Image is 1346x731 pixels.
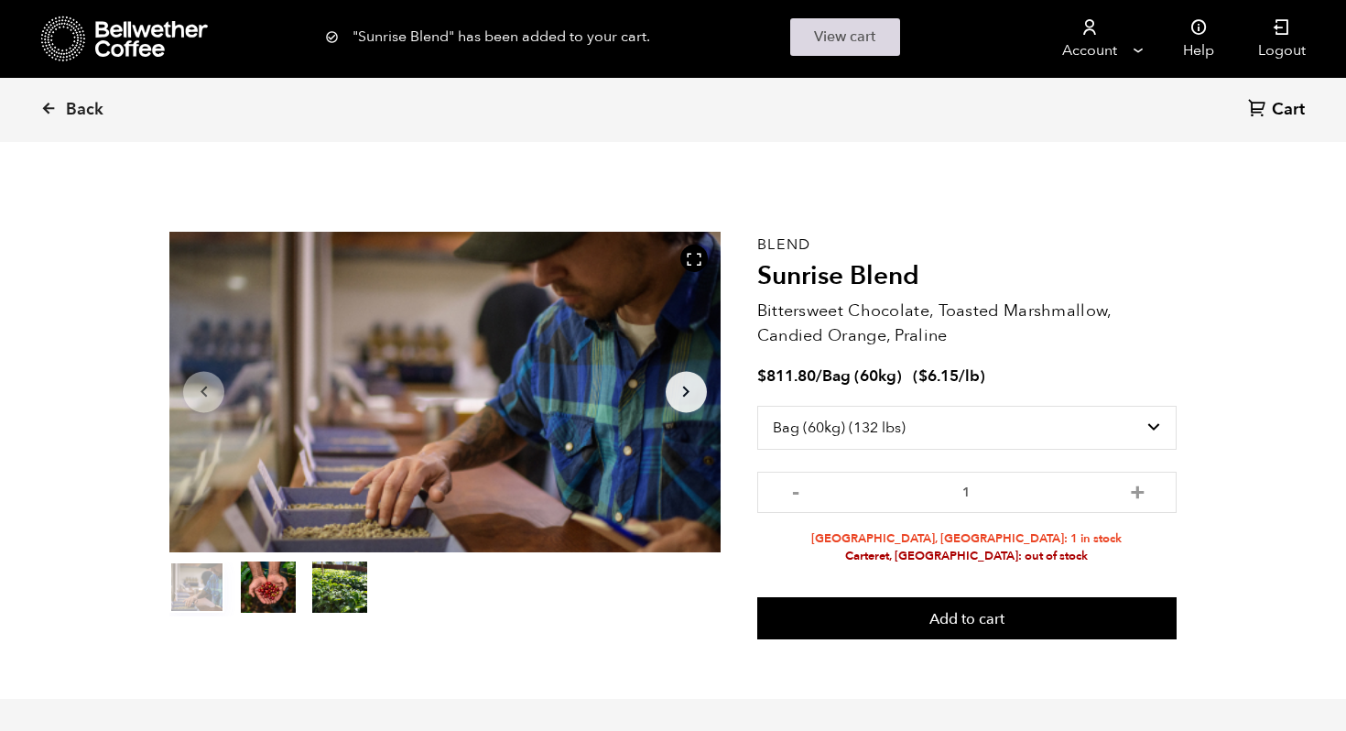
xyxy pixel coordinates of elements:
[913,365,985,387] span: ( )
[785,481,808,499] button: -
[757,261,1177,292] h2: Sunrise Blend
[816,365,822,387] span: /
[325,18,1021,56] div: "Sunrise Blend" has been added to your cart.
[757,299,1177,348] p: Bittersweet Chocolate, Toasted Marshmallow, Candied Orange, Praline
[959,365,980,387] span: /lb
[822,365,902,387] span: Bag (60kg)
[1126,481,1149,499] button: +
[918,365,928,387] span: $
[757,365,816,387] bdi: 811.80
[790,18,900,56] a: View cart
[757,530,1177,548] li: [GEOGRAPHIC_DATA], [GEOGRAPHIC_DATA]: 1 in stock
[757,365,766,387] span: $
[1272,99,1305,121] span: Cart
[757,597,1177,639] button: Add to cart
[1248,98,1309,123] a: Cart
[66,99,103,121] span: Back
[918,365,959,387] bdi: 6.15
[757,548,1177,565] li: Carteret, [GEOGRAPHIC_DATA]: out of stock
